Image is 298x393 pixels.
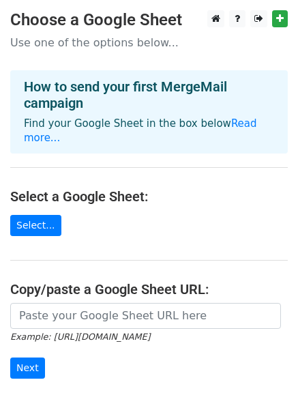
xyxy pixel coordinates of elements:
[10,188,288,205] h4: Select a Google Sheet:
[24,117,274,145] p: Find your Google Sheet in the box below
[10,332,150,342] small: Example: [URL][DOMAIN_NAME]
[10,358,45,379] input: Next
[10,35,288,50] p: Use one of the options below...
[10,215,61,236] a: Select...
[10,303,281,329] input: Paste your Google Sheet URL here
[10,281,288,297] h4: Copy/paste a Google Sheet URL:
[10,10,288,30] h3: Choose a Google Sheet
[24,117,257,144] a: Read more...
[24,78,274,111] h4: How to send your first MergeMail campaign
